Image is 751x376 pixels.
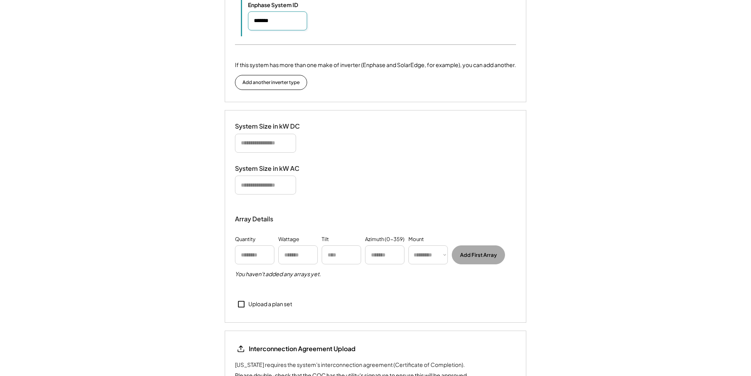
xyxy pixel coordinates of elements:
div: Upload a plan set [248,300,292,308]
div: Enphase System ID [248,1,327,8]
div: Wattage [278,236,299,243]
div: Array Details [235,214,274,224]
div: Azimuth (0-359) [365,236,404,243]
button: Add First Array [452,245,505,264]
h5: You haven't added any arrays yet. [235,270,321,278]
div: Mount [408,236,424,243]
div: System Size in kW AC [235,165,314,173]
div: Quantity [235,236,255,243]
div: System Size in kW DC [235,122,314,131]
div: Interconnection Agreement Upload [249,344,356,353]
div: Tilt [322,236,329,243]
div: [US_STATE] requires the system's interconnection agreement (Certificate of Completion). [235,361,465,369]
div: If this system has more than one make of inverter (Enphase and SolarEdge, for example), you can a... [235,61,516,69]
button: Add another inverter type [235,75,307,90]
